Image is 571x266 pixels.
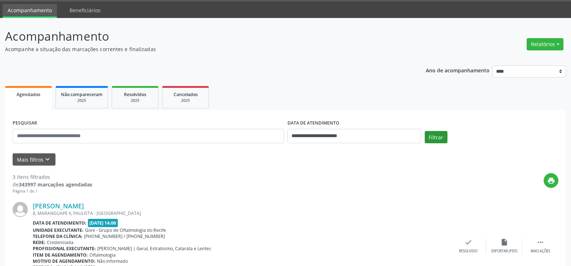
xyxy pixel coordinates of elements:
div: Resolvido [459,249,477,254]
label: PESQUISAR [13,118,37,129]
div: Página 1 de 1 [13,188,92,194]
div: 3 itens filtrados [13,173,92,181]
div: Exportar (PDF) [491,249,517,254]
a: Acompanhamento [3,4,57,18]
b: Item de agendamento: [33,252,88,258]
div: 8, MARANGUAPE II, PAULISTA - [GEOGRAPHIC_DATA] [33,210,450,216]
div: 2025 [117,98,153,103]
span: Não informado [97,258,128,264]
b: Rede: [33,239,45,245]
button: Relatórios [527,38,563,50]
img: img [13,202,28,217]
span: [PHONE_NUMBER] / [PHONE_NUMBER] [84,233,165,239]
span: Resolvidos [124,91,146,98]
button: Mais filtroskeyboard_arrow_down [13,153,55,166]
i: keyboard_arrow_down [44,155,52,163]
i: print [547,177,555,185]
div: de [13,181,92,188]
div: Mais ações [531,249,550,254]
b: Telefone da clínica: [33,233,82,239]
i: check [464,238,472,246]
i: insert_drive_file [500,238,508,246]
span: Oftalmologia [89,252,116,258]
span: Gore - Grupo de Oftalmologia do Recife [85,227,166,233]
div: 2025 [61,98,103,103]
b: Data de atendimento: [33,220,86,226]
b: Profissional executante: [33,245,96,252]
p: Ano de acompanhamento [426,66,490,75]
span: [PERSON_NAME] | Geral, Estrabismo, Catarata e Lentes [97,245,211,252]
div: 2025 [168,98,204,103]
b: Unidade executante: [33,227,84,233]
b: Motivo de agendamento: [33,258,95,264]
span: [DATE] 14:00 [88,219,118,227]
p: Acompanhamento [5,27,398,45]
span: Cancelados [174,91,198,98]
span: Agendados [17,91,40,98]
span: Não compareceram [61,91,103,98]
p: Acompanhe a situação das marcações correntes e finalizadas [5,45,398,53]
a: [PERSON_NAME] [33,202,84,210]
span: Credenciada [47,239,73,245]
button: print [544,173,558,188]
a: Beneficiários [64,4,106,17]
strong: 343997 marcações agendadas [19,181,92,188]
button: Filtrar [425,131,447,143]
i:  [536,238,544,246]
label: DATA DE ATENDIMENTO [287,118,339,129]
